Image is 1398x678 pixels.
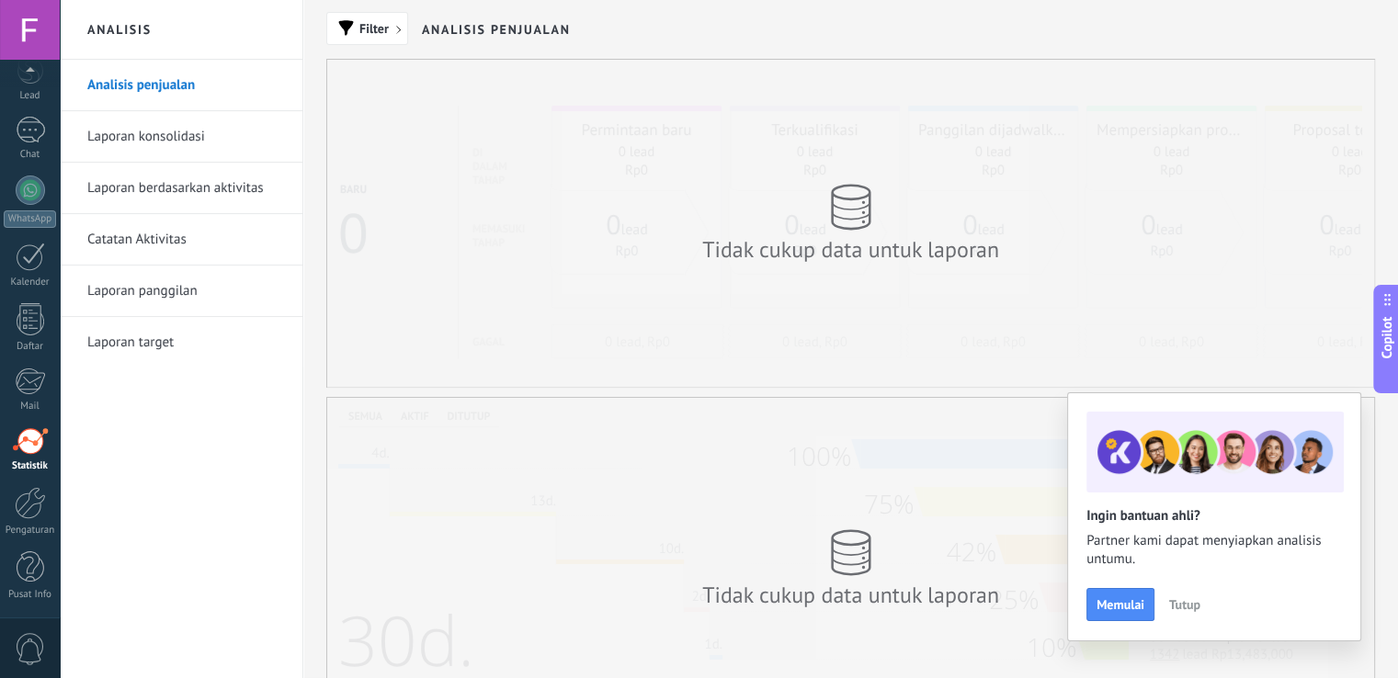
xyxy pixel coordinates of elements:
[87,214,284,266] a: Catatan Aktivitas
[87,111,284,163] a: Laporan konsolidasi
[60,214,302,266] li: Catatan Aktivitas
[87,317,284,368] a: Laporan target
[326,12,408,45] button: Filter
[1086,507,1342,525] h2: Ingin bantuan ahli?
[87,60,284,111] a: Analisis penjualan
[87,163,284,214] a: Laporan berdasarkan aktivitas
[4,341,57,353] div: Daftar
[60,266,302,317] li: Laporan panggilan
[87,266,284,317] a: Laporan panggilan
[1086,588,1154,621] button: Memulai
[60,317,302,367] li: Laporan target
[1378,317,1396,359] span: Copilot
[686,581,1017,609] div: Tidak cukup data untuk laporan
[1086,532,1342,569] span: Partner kami dapat menyiapkan analisis untumu.
[686,235,1017,264] div: Tidak cukup data untuk laporan
[4,149,57,161] div: Chat
[60,111,302,163] li: Laporan konsolidasi
[1097,598,1144,611] span: Memulai
[4,460,57,472] div: Statistik
[1169,598,1200,611] span: Tutup
[4,277,57,288] div: Kalender
[1161,591,1209,618] button: Tutup
[4,525,57,537] div: Pengaturan
[60,60,302,111] li: Analisis penjualan
[4,589,57,601] div: Pusat Info
[359,22,389,35] span: Filter
[4,90,57,102] div: Lead
[4,210,56,228] div: WhatsApp
[60,163,302,214] li: Laporan berdasarkan aktivitas
[4,401,57,412] div: Mail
